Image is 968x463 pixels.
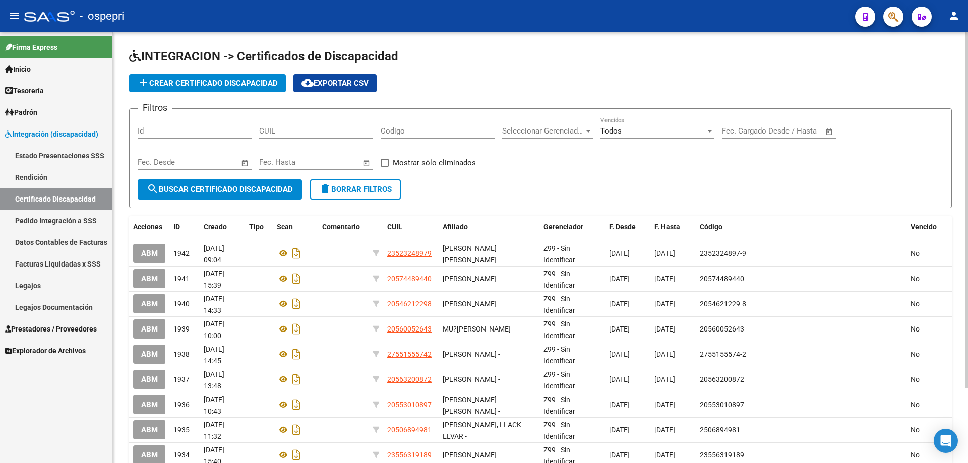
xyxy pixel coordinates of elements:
span: 20563200872 [700,375,744,383]
span: 1941 [173,275,190,283]
span: [DATE] [609,325,630,333]
span: [DATE] [654,375,675,383]
span: Z99 - Sin Identificar [543,370,575,390]
span: 1937 [173,375,190,383]
span: No [911,300,920,308]
input: Fecha inicio [722,126,763,136]
span: No [911,426,920,434]
input: Fecha inicio [259,158,300,167]
span: ABM [141,300,158,309]
span: Z99 - Sin Identificar [543,421,575,440]
span: Z99 - Sin Identificar [543,295,575,314]
datatable-header-cell: Afiliado [439,216,539,238]
span: [DATE] [654,426,675,434]
span: Creado [204,223,227,231]
datatable-header-cell: Gerenciador [539,216,605,238]
i: Descargar documento [290,271,303,287]
button: Open calendar [239,157,251,169]
span: 2352324897-9 [700,249,746,257]
datatable-header-cell: CUIL [383,216,439,238]
span: Gerenciador [543,223,583,231]
input: Fecha inicio [138,158,178,167]
span: [PERSON_NAME], LLACK ELVAR - [443,421,521,440]
span: Vencido [911,223,937,231]
span: 20563200872 [387,375,432,383]
span: 20506894981 [387,426,432,434]
span: 2755155574-2 [700,350,746,358]
span: F. Hasta [654,223,680,231]
i: Descargar documento [290,422,303,438]
button: Open calendar [824,126,835,138]
mat-icon: menu [8,10,20,22]
span: Firma Express [5,42,57,53]
span: ABM [141,426,158,435]
span: ABM [141,451,158,460]
span: - ospepri [80,5,124,27]
span: 1934 [173,451,190,459]
input: Fecha fin [188,158,236,167]
span: Tipo [249,223,264,231]
span: ABM [141,401,158,410]
datatable-header-cell: Scan [273,216,318,238]
datatable-header-cell: Tipo [245,216,273,238]
span: Código [700,223,722,231]
span: ID [173,223,180,231]
span: Z99 - Sin Identificar [543,320,575,340]
button: Buscar Certificado Discapacidad [138,179,302,200]
span: [PERSON_NAME] - [443,350,500,358]
span: Mostrar sólo eliminados [393,157,476,169]
i: Descargar documento [290,447,303,463]
button: Open calendar [361,157,373,169]
mat-icon: cloud_download [301,77,314,89]
span: 2054621229-8 [700,300,746,308]
datatable-header-cell: F. Desde [605,216,650,238]
button: Borrar Filtros [310,179,401,200]
i: Descargar documento [290,346,303,362]
span: [DATE] [609,426,630,434]
span: [DATE] [654,350,675,358]
span: [DATE] [609,375,630,383]
mat-icon: person [948,10,960,22]
h3: Filtros [138,101,172,115]
span: Z99 - Sin Identificar [543,270,575,289]
datatable-header-cell: Código [696,216,906,238]
span: Inicio [5,63,31,75]
datatable-header-cell: Creado [200,216,245,238]
span: [DATE] [654,325,675,333]
span: [PERSON_NAME] [PERSON_NAME] - [443,395,500,415]
span: 20560052643 [387,325,432,333]
span: No [911,325,920,333]
span: [PERSON_NAME] - [443,451,500,459]
span: [PERSON_NAME] - [443,300,500,308]
span: [DATE] [654,300,675,308]
span: Borrar Filtros [319,185,392,194]
span: 23523248979 [387,249,432,257]
mat-icon: add [137,77,149,89]
span: 23556319189 [700,451,744,459]
button: ABM [133,420,166,439]
span: [DATE] [654,401,675,409]
span: 1942 [173,249,190,257]
span: [DATE] [609,275,630,283]
span: Z99 - Sin Identificar [543,244,575,264]
span: INTEGRACION -> Certificados de Discapacidad [129,49,398,63]
span: No [911,401,920,409]
span: 20560052643 [700,325,744,333]
span: ABM [141,249,158,258]
span: CUIL [387,223,402,231]
span: Todos [600,126,622,136]
span: Prestadores / Proveedores [5,323,97,335]
span: Crear Certificado Discapacidad [137,79,278,88]
span: [PERSON_NAME] [PERSON_NAME] - [443,244,500,264]
i: Descargar documento [290,396,303,413]
button: ABM [133,345,166,363]
span: Seleccionar Gerenciador [502,126,584,136]
span: No [911,451,920,459]
mat-icon: delete [319,183,331,195]
span: 20546212298 [387,300,432,308]
span: Z99 - Sin Identificar [543,395,575,415]
span: 20574489440 [387,275,432,283]
span: F. Desde [609,223,636,231]
span: 1935 [173,426,190,434]
input: Fecha fin [309,158,358,167]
